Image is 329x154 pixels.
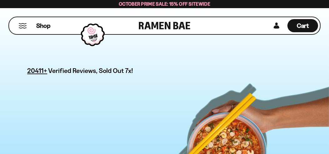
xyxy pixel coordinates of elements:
span: 20411+ [27,66,47,75]
div: Cart [287,17,318,34]
button: Mobile Menu Trigger [18,23,27,28]
span: Verified Reviews, Sold Out 7x! [48,67,133,74]
span: October Prime Sale: 15% off Sitewide [119,1,210,7]
span: Cart [297,22,309,29]
span: Shop [36,22,50,30]
a: Shop [36,19,50,32]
